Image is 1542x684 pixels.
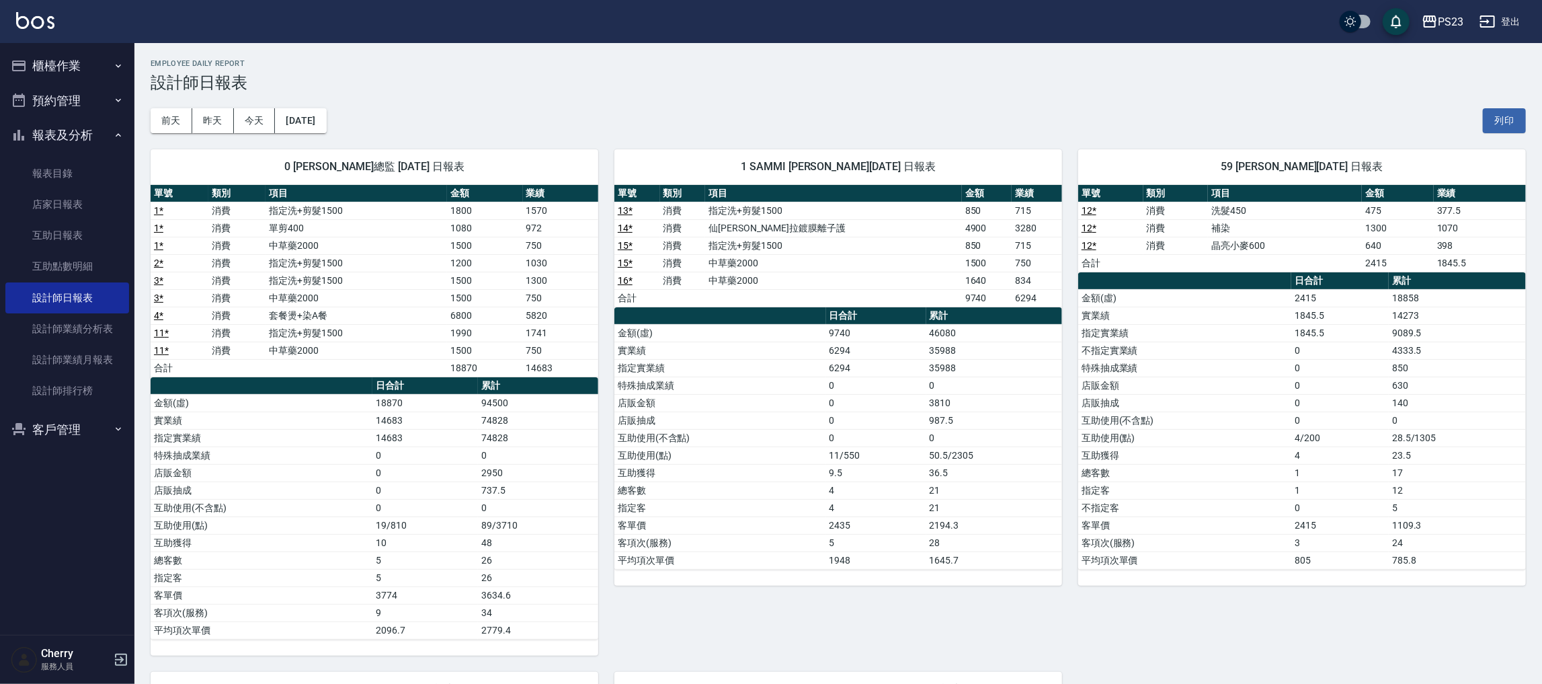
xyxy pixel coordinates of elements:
[447,307,522,324] td: 6800
[705,254,962,272] td: 中草藥2000
[962,185,1012,202] th: 金額
[208,272,266,289] td: 消費
[151,394,372,412] td: 金額(虛)
[275,108,326,133] button: [DATE]
[1078,342,1291,359] td: 不指定實業績
[614,377,826,394] td: 特殊抽成業績
[1434,185,1526,202] th: 業績
[614,359,826,377] td: 指定實業績
[614,307,1062,570] table: a dense table
[1362,219,1434,237] td: 1300
[372,377,478,395] th: 日合計
[5,282,129,313] a: 設計師日報表
[151,604,372,621] td: 客項次(服務)
[1208,185,1362,202] th: 項目
[962,237,1012,254] td: 850
[926,324,1062,342] td: 46080
[1078,482,1291,499] td: 指定客
[926,307,1062,325] th: 累計
[926,429,1062,447] td: 0
[614,534,826,552] td: 客項次(服務)
[478,447,598,464] td: 0
[926,464,1062,482] td: 36.5
[962,219,1012,237] td: 4900
[1389,324,1526,342] td: 9089.5
[478,604,598,621] td: 34
[372,569,478,586] td: 5
[1291,324,1389,342] td: 1845.5
[478,517,598,534] td: 89/3710
[1012,237,1062,254] td: 715
[614,185,660,202] th: 單號
[1389,394,1526,412] td: 140
[523,185,598,202] th: 業績
[1434,219,1526,237] td: 1070
[372,621,478,639] td: 2096.7
[372,447,478,464] td: 0
[523,202,598,219] td: 1570
[1012,185,1062,202] th: 業績
[523,324,598,342] td: 1741
[208,237,266,254] td: 消費
[962,289,1012,307] td: 9740
[1078,307,1291,324] td: 實業績
[478,394,598,412] td: 94500
[1012,254,1062,272] td: 750
[266,185,447,202] th: 項目
[1291,447,1389,464] td: 4
[926,499,1062,517] td: 21
[478,482,598,499] td: 737.5
[1389,429,1526,447] td: 28.5/1305
[1078,429,1291,447] td: 互助使用(點)
[208,289,266,307] td: 消費
[208,324,266,342] td: 消費
[447,342,522,359] td: 1500
[1078,324,1291,342] td: 指定實業績
[962,254,1012,272] td: 1500
[266,307,447,324] td: 套餐燙+染A餐
[5,158,129,189] a: 報表目錄
[1291,307,1389,324] td: 1845.5
[151,621,372,639] td: 平均項次單價
[1208,202,1362,219] td: 洗髮450
[1078,272,1526,570] table: a dense table
[614,464,826,482] td: 互助獲得
[478,499,598,517] td: 0
[826,429,926,447] td: 0
[1389,552,1526,569] td: 785.8
[41,660,110,673] p: 服務人員
[523,359,598,377] td: 14683
[1143,185,1209,202] th: 類別
[926,447,1062,464] td: 50.5/2305
[447,289,522,307] td: 1500
[151,73,1526,92] h3: 設計師日報表
[926,482,1062,499] td: 21
[1078,517,1291,534] td: 客單價
[5,375,129,406] a: 設計師排行榜
[151,185,598,377] table: a dense table
[151,464,372,482] td: 店販金額
[660,202,706,219] td: 消費
[447,185,522,202] th: 金額
[1438,13,1463,30] div: PS23
[826,394,926,412] td: 0
[1291,342,1389,359] td: 0
[266,272,447,289] td: 指定洗+剪髮1500
[151,517,372,534] td: 互助使用(點)
[705,272,962,289] td: 中草藥2000
[926,534,1062,552] td: 28
[478,464,598,482] td: 2950
[372,586,478,604] td: 3774
[1362,254,1434,272] td: 2415
[5,189,129,220] a: 店家日報表
[826,447,926,464] td: 11/550
[151,429,372,447] td: 指定實業績
[447,324,522,342] td: 1990
[660,254,706,272] td: 消費
[614,394,826,412] td: 店販金額
[1389,359,1526,377] td: 850
[1434,237,1526,254] td: 398
[447,272,522,289] td: 1500
[208,185,266,202] th: 類別
[447,237,522,254] td: 1500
